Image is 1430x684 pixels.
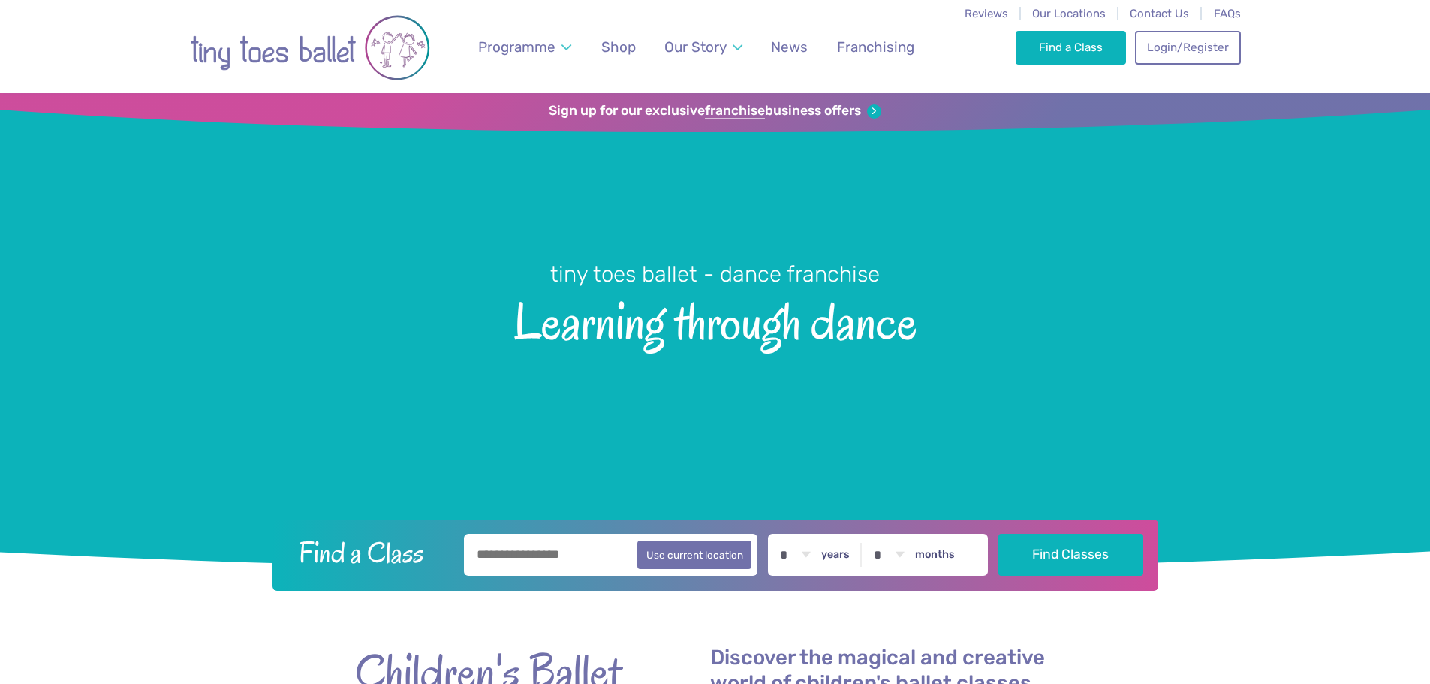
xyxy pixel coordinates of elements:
a: Shop [594,29,643,65]
strong: franchise [705,103,765,119]
span: Our Story [664,38,727,56]
span: News [771,38,808,56]
a: FAQs [1214,7,1241,20]
a: Sign up for our exclusivefranchisebusiness offers [549,103,881,119]
img: tiny toes ballet [190,10,430,86]
span: Shop [601,38,636,56]
span: Learning through dance [26,289,1404,350]
span: Franchising [837,38,914,56]
a: Franchising [829,29,921,65]
a: News [764,29,815,65]
label: months [915,548,955,562]
a: Login/Register [1135,31,1240,64]
a: Find a Class [1016,31,1126,64]
a: Contact Us [1130,7,1189,20]
a: Our Story [657,29,749,65]
a: Reviews [965,7,1008,20]
button: Find Classes [998,534,1143,576]
small: tiny toes ballet - dance franchise [550,261,880,287]
label: years [821,548,850,562]
button: Use current location [637,541,752,569]
span: Programme [478,38,555,56]
h2: Find a Class [287,534,453,571]
a: Programme [471,29,578,65]
a: Our Locations [1032,7,1106,20]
